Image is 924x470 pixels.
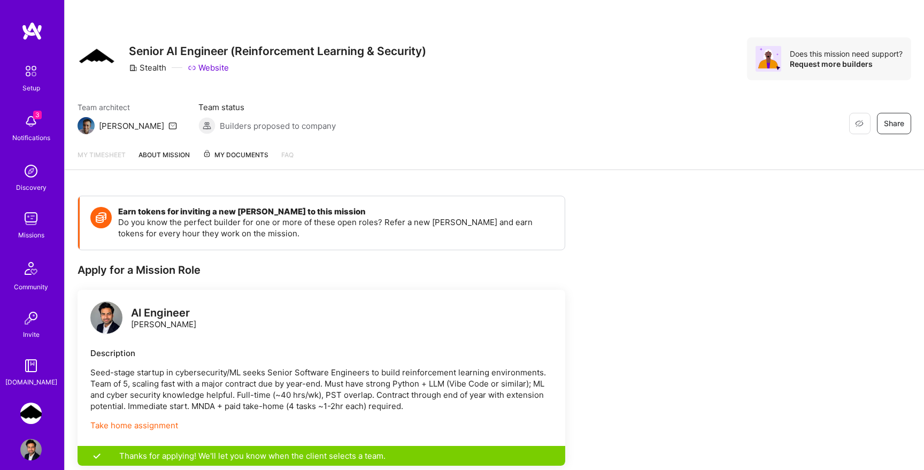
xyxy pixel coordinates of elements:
img: Company Logo [78,47,116,67]
i: icon EyeClosed [855,119,864,128]
img: Avatar [756,46,781,72]
a: About Mission [138,149,190,169]
div: Discovery [16,182,47,193]
div: [DOMAIN_NAME] [5,376,57,388]
div: Missions [18,229,44,241]
img: User Avatar [20,439,42,460]
img: setup [20,60,42,82]
div: Request more builders [790,59,903,69]
a: Website [188,62,229,73]
img: discovery [20,160,42,182]
div: Notifications [12,132,50,143]
p: Do you know the perfect builder for one or more of these open roles? Refer a new [PERSON_NAME] an... [118,217,554,239]
a: Take home assignment [90,420,178,430]
div: Apply for a Mission Role [78,263,565,277]
div: Thanks for applying! We'll let you know when the client selects a team. [78,446,565,466]
a: User Avatar [18,439,44,460]
img: Builders proposed to company [198,117,215,134]
h3: Senior AI Engineer (Reinforcement Learning & Security) [129,44,426,58]
span: My Documents [203,149,268,161]
div: Does this mission need support? [790,49,903,59]
img: Invite [20,307,42,329]
p: Seed-stage startup in cybersecurity/ML seeks Senior Software Engineers to build reinforcement lea... [90,367,552,412]
span: Team architect [78,102,177,113]
img: logo [90,302,122,334]
img: bell [20,111,42,132]
div: Invite [23,329,40,340]
div: AI Engineer [131,307,196,319]
button: Share [877,113,911,134]
a: My Documents [203,149,268,169]
span: Team status [198,102,336,113]
a: My timesheet [78,149,126,169]
img: Team Architect [78,117,95,134]
i: icon CompanyGray [129,64,137,72]
div: Stealth [129,62,166,73]
span: 3 [33,111,42,119]
span: Share [884,118,904,129]
h4: Earn tokens for inviting a new [PERSON_NAME] to this mission [118,207,554,217]
img: logo [21,21,43,41]
img: Token icon [90,207,112,228]
img: teamwork [20,208,42,229]
a: logo [90,302,122,336]
img: guide book [20,355,42,376]
i: icon Mail [168,121,177,130]
div: Setup [22,82,40,94]
div: [PERSON_NAME] [131,307,196,330]
div: Community [14,281,48,292]
img: Community [18,256,44,281]
a: Stealth Startup: Senior AI Engineer (Reinforcement Learning & Security) [18,403,44,424]
div: Description [90,348,552,359]
img: Stealth Startup: Senior AI Engineer (Reinforcement Learning & Security) [20,403,42,424]
a: FAQ [281,149,294,169]
span: Builders proposed to company [220,120,336,132]
div: [PERSON_NAME] [99,120,164,132]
